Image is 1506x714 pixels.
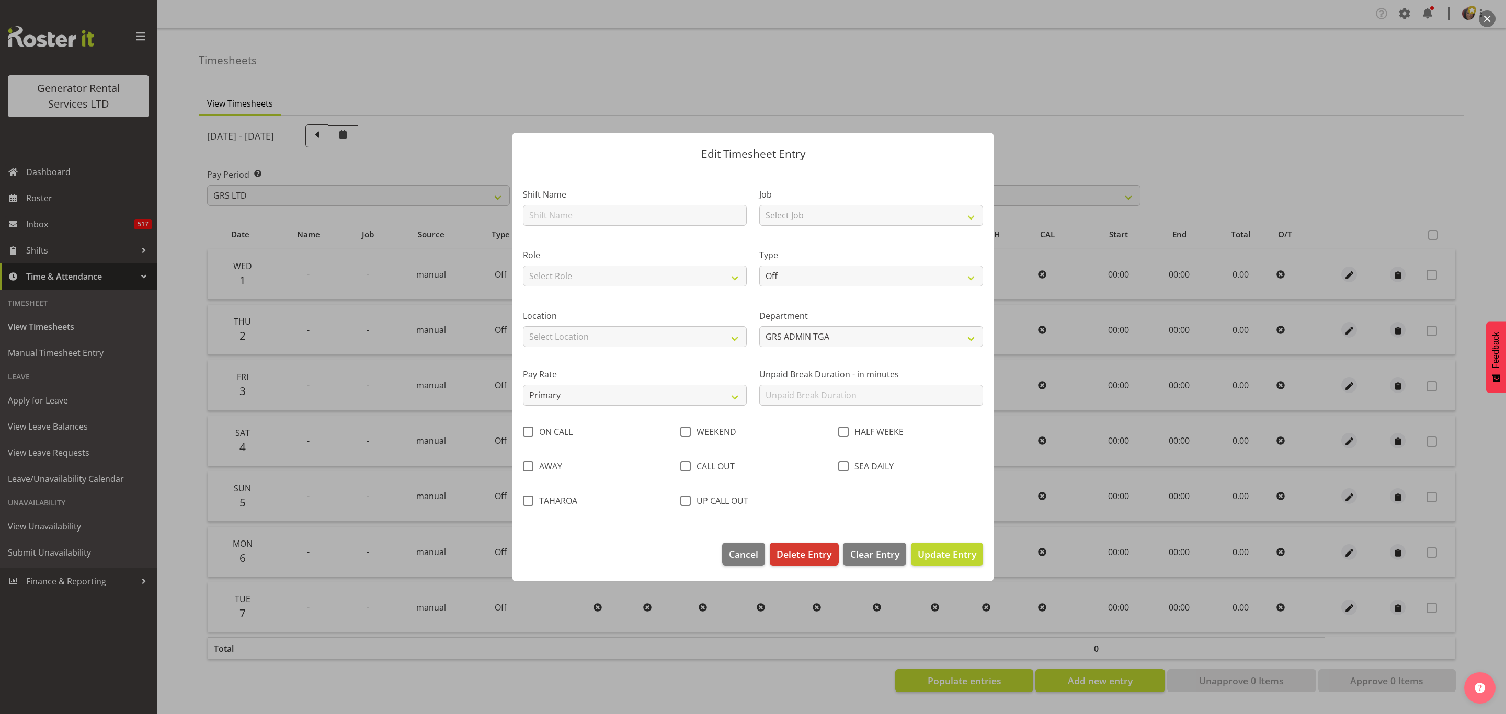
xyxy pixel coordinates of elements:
[729,547,758,561] span: Cancel
[691,427,736,437] span: WEEKEND
[1491,332,1501,368] span: Feedback
[849,461,894,471] span: SEA DAILY
[523,148,983,159] p: Edit Timesheet Entry
[691,461,735,471] span: CALL OUT
[691,496,748,506] span: UP CALL OUT
[843,543,906,566] button: Clear Entry
[533,461,562,471] span: AWAY
[911,543,983,566] button: Update Entry
[759,249,983,261] label: Type
[759,188,983,201] label: Job
[849,427,904,437] span: HALF WEEKE
[1486,321,1506,393] button: Feedback - Show survey
[777,547,831,561] span: Delete Entry
[722,543,765,566] button: Cancel
[533,496,577,506] span: TAHAROA
[770,543,838,566] button: Delete Entry
[523,249,747,261] label: Role
[1475,683,1485,693] img: help-xxl-2.png
[523,309,747,322] label: Location
[850,547,899,561] span: Clear Entry
[533,427,573,437] span: ON CALL
[759,385,983,406] input: Unpaid Break Duration
[759,309,983,322] label: Department
[759,368,983,381] label: Unpaid Break Duration - in minutes
[523,368,747,381] label: Pay Rate
[523,188,747,201] label: Shift Name
[523,205,747,226] input: Shift Name
[918,548,976,560] span: Update Entry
